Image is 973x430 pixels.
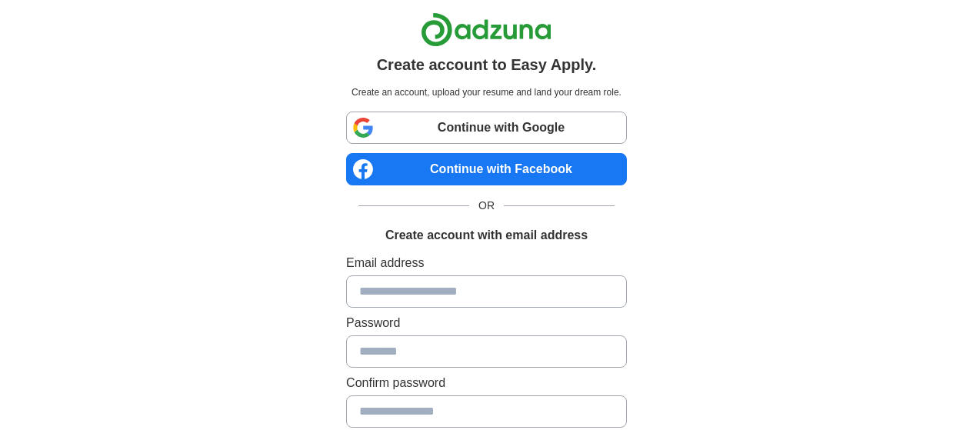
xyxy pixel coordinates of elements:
a: Continue with Google [346,112,627,144]
label: Password [346,314,627,332]
span: OR [469,198,504,214]
a: Continue with Facebook [346,153,627,185]
h1: Create account to Easy Apply. [377,53,597,76]
h1: Create account with email address [385,226,588,245]
label: Confirm password [346,374,627,392]
img: Adzuna logo [421,12,551,47]
p: Create an account, upload your resume and land your dream role. [349,85,624,99]
label: Email address [346,254,627,272]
